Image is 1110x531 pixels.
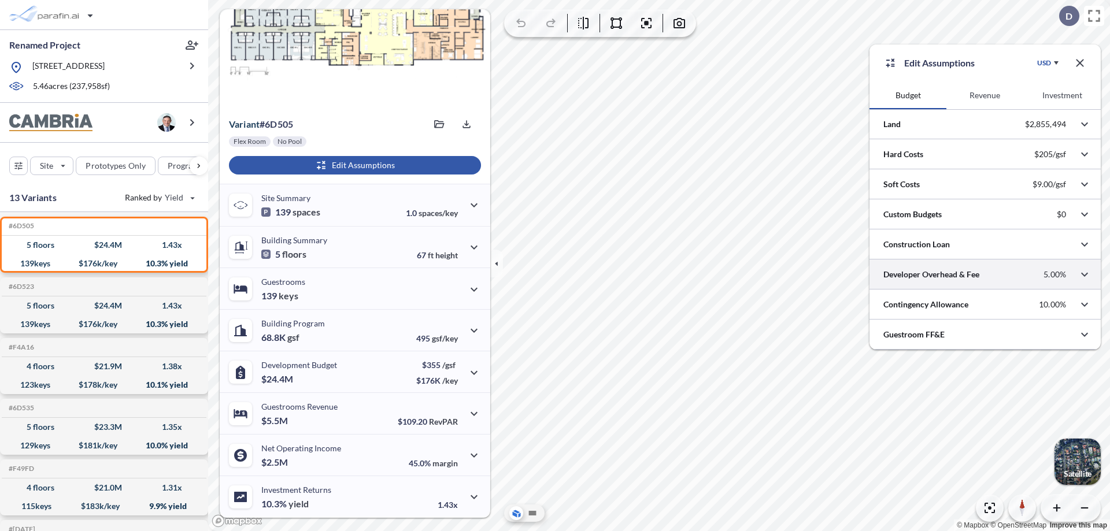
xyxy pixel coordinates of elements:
span: Yield [165,192,184,203]
p: 1.43x [438,500,458,510]
h5: Click to copy the code [6,222,34,230]
p: Prototypes Only [86,160,146,172]
p: D [1065,11,1072,21]
span: gsf/key [432,333,458,343]
p: Soft Costs [883,179,920,190]
a: Improve this map [1050,521,1107,529]
button: Program [158,157,220,175]
span: margin [432,458,458,468]
span: floors [282,248,306,260]
p: No Pool [277,137,302,146]
button: Site Plan [526,506,539,520]
p: 13 Variants [9,191,57,205]
span: /gsf [442,360,456,370]
p: $205/gsf [1034,149,1066,159]
span: RevPAR [429,417,458,426]
h5: Click to copy the code [6,404,34,412]
p: 5 [261,248,306,260]
span: ft [428,250,434,260]
p: 139 [261,206,320,218]
p: [STREET_ADDRESS] [32,60,105,75]
p: Guestroom FF&E [883,329,945,340]
button: Ranked by Yield [116,188,202,207]
p: Custom Budgets [883,209,942,220]
p: Satellite [1064,469,1091,478]
button: Switcher ImageSatellite [1054,439,1101,485]
p: $9.00/gsf [1033,179,1066,190]
div: USD [1037,58,1051,68]
p: Edit Assumptions [904,56,975,70]
p: $0 [1057,209,1066,220]
span: /key [442,376,458,385]
p: 45.0% [409,458,458,468]
p: $5.5M [261,415,290,426]
p: 10.00% [1039,299,1066,310]
button: Edit Assumptions [229,156,481,174]
h5: Click to copy the code [6,283,34,291]
p: $355 [416,360,458,370]
p: Guestrooms [261,277,305,287]
span: spaces [293,206,320,218]
span: height [435,250,458,260]
img: BrandImage [9,114,92,132]
p: 5.46 acres ( 237,958 sf) [33,80,110,93]
span: yield [288,498,309,510]
img: user logo [157,113,176,132]
p: Contingency Allowance [883,299,968,310]
span: spaces/key [419,208,458,218]
p: $176K [416,376,458,385]
span: keys [279,290,298,302]
p: Site [40,160,53,172]
p: Building Summary [261,235,327,245]
p: Program [168,160,200,172]
p: $24.4M [261,373,295,385]
p: Net Operating Income [261,443,341,453]
p: Guestrooms Revenue [261,402,338,411]
p: # 6d505 [229,118,293,130]
p: Investment Returns [261,485,331,495]
a: OpenStreetMap [990,521,1046,529]
p: 1.0 [406,208,458,218]
p: Building Program [261,318,325,328]
p: Land [883,118,901,130]
p: Site Summary [261,193,310,203]
span: Variant [229,118,260,129]
button: Investment [1024,81,1101,109]
button: Budget [869,81,946,109]
p: 68.8K [261,332,299,343]
p: 139 [261,290,298,302]
img: Switcher Image [1054,439,1101,485]
p: $2,855,494 [1025,119,1066,129]
h5: Click to copy the code [6,343,34,351]
button: Site [30,157,73,175]
p: Hard Costs [883,148,923,160]
p: $2.5M [261,456,290,468]
p: 10.3% [261,498,309,510]
span: gsf [287,332,299,343]
a: Mapbox [957,521,989,529]
p: $109.20 [398,417,458,426]
p: Construction Loan [883,239,950,250]
a: Mapbox homepage [212,514,262,528]
button: Revenue [946,81,1023,109]
button: Prototypes Only [76,157,156,175]
button: Aerial View [509,506,523,520]
h5: Click to copy the code [6,465,34,473]
p: Development Budget [261,360,337,370]
p: 67 [417,250,458,260]
p: Flex Room [234,137,266,146]
p: Renamed Project [9,39,80,51]
p: 495 [416,333,458,343]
